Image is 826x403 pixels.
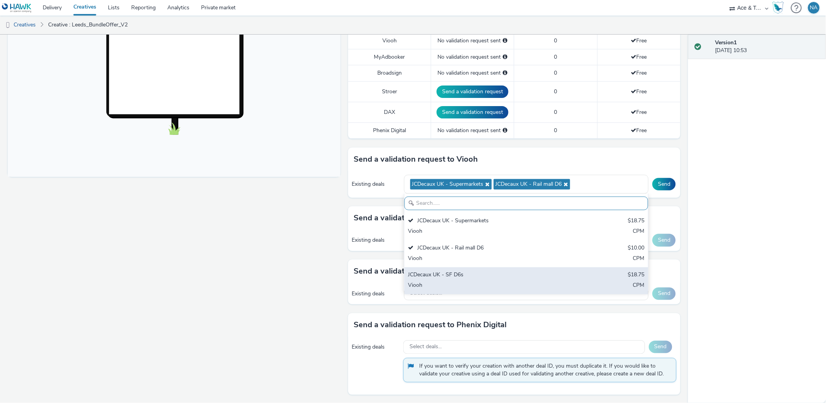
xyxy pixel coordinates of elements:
div: Viooh [408,227,564,236]
td: Viooh [348,33,431,49]
span: JCDecaux UK - Supermarkets [412,181,484,188]
img: undefined Logo [2,3,32,13]
div: Viooh [408,282,564,291]
div: No validation request sent [435,69,510,77]
div: No validation request sent [435,53,510,61]
div: Please select a deal below and click on Send to send a validation request to Phenix Digital. [503,127,508,134]
button: Send a validation request [437,85,508,98]
div: $10.00 [628,244,644,253]
h3: Send a validation request to MyAdbooker [354,265,504,277]
div: CPM [633,227,644,236]
span: 0 [554,88,557,95]
span: Free [631,37,647,44]
span: Select deals... [410,344,442,351]
span: Free [631,53,647,61]
div: $18.75 [628,271,644,280]
div: No validation request sent [435,127,510,134]
span: Free [631,108,647,116]
span: JCDecaux UK - Rail mall D6 [496,181,562,188]
td: Broadsign [348,65,431,81]
h3: Send a validation request to Phenix Digital [354,319,507,331]
span: 0 [554,53,557,61]
button: Send [649,341,672,353]
div: $18.75 [628,217,644,226]
h3: Send a validation request to Viooh [354,154,478,165]
div: Existing deals [352,290,400,298]
strong: Version 1 [715,39,737,46]
div: JCDecaux UK - SF D6s [408,271,564,280]
h3: Send a validation request to Broadsign [354,212,494,224]
a: Creative : Leeds_BundleOffer_V2 [44,16,132,34]
div: Please select a deal below and click on Send to send a validation request to Broadsign. [503,69,508,77]
a: Hawk Academy [772,2,787,14]
button: Send [652,288,676,300]
div: JCDecaux UK - Rail mall D6 [408,244,564,253]
td: Phenix Digital [348,122,431,138]
div: JCDecaux UK - Supermarkets [408,217,564,226]
td: MyAdbooker [348,49,431,65]
div: No validation request sent [435,37,510,45]
td: DAX [348,102,431,122]
span: If you want to verify your creation with another deal ID, you must duplicate it. If you would lik... [419,362,668,378]
div: Existing deals [352,236,400,244]
span: 0 [554,108,557,116]
button: Send a validation request [437,106,508,119]
span: 0 [554,127,557,134]
span: 0 [554,69,557,77]
input: Search...... [404,197,649,210]
div: [DATE] 10:53 [715,39,820,55]
button: Send [652,234,676,246]
span: Free [631,127,647,134]
div: NA [810,2,818,14]
img: dooh [4,21,12,29]
span: 0 [554,37,557,44]
button: Send [652,178,676,190]
img: Advertisement preview [130,24,203,155]
div: Please select a deal below and click on Send to send a validation request to MyAdbooker. [503,53,508,61]
div: Existing deals [352,343,400,351]
td: Stroer [348,81,431,102]
div: Please select a deal below and click on Send to send a validation request to Viooh. [503,37,508,45]
div: CPM [633,255,644,263]
span: Free [631,88,647,95]
img: Hawk Academy [772,2,784,14]
div: CPM [633,282,644,291]
span: Free [631,69,647,77]
div: Viooh [408,255,564,263]
div: Existing deals [352,180,400,188]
